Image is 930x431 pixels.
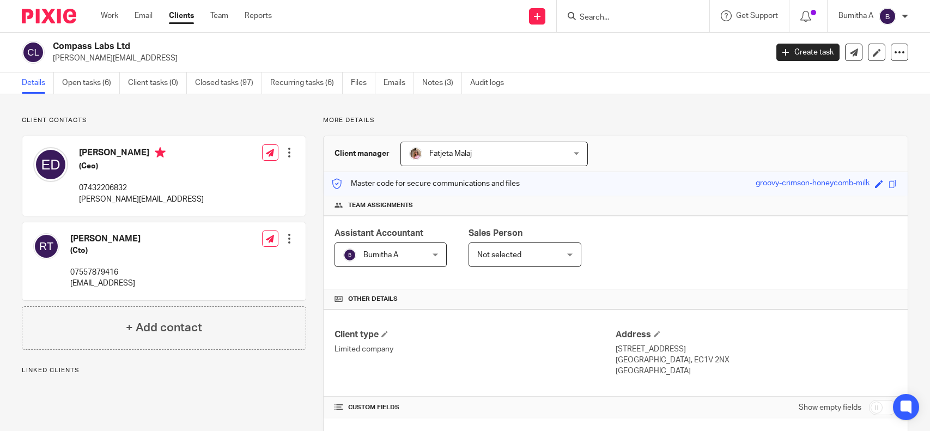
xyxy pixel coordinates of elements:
a: Files [351,72,375,94]
a: Recurring tasks (6) [270,72,343,94]
a: Audit logs [470,72,512,94]
span: Get Support [736,12,778,20]
p: [EMAIL_ADDRESS] [70,278,141,289]
a: Work [101,10,118,21]
h4: + Add contact [126,319,202,336]
img: svg%3E [33,147,68,182]
p: Linked clients [22,366,306,375]
h2: Compass Labs Ltd [53,41,618,52]
span: Not selected [477,251,521,259]
p: [GEOGRAPHIC_DATA] [616,366,897,377]
p: Client contacts [22,116,306,125]
p: [STREET_ADDRESS] [616,344,897,355]
img: svg%3E [22,41,45,64]
p: 07557879416 [70,267,141,278]
img: svg%3E [33,233,59,259]
a: Details [22,72,54,94]
img: Pixie [22,9,76,23]
p: Limited company [335,344,616,355]
p: More details [323,116,908,125]
span: Fatjeta Malaj [429,150,472,157]
label: Show empty fields [799,402,861,413]
a: Clients [169,10,194,21]
span: Other details [348,295,398,303]
a: Reports [245,10,272,21]
h4: CUSTOM FIELDS [335,403,616,412]
a: Team [210,10,228,21]
h4: [PERSON_NAME] [70,233,141,245]
a: Open tasks (6) [62,72,120,94]
h4: Address [616,329,897,341]
i: Primary [155,147,166,158]
h4: Client type [335,329,616,341]
a: Client tasks (0) [128,72,187,94]
h3: Client manager [335,148,390,159]
div: groovy-crimson-honeycomb-milk [756,178,870,190]
span: Team assignments [348,201,413,210]
span: Sales Person [469,229,522,238]
img: MicrosoftTeams-image%20(5).png [409,147,422,160]
p: [PERSON_NAME][EMAIL_ADDRESS] [79,194,204,205]
h5: (Cto) [70,245,141,256]
a: Create task [776,44,840,61]
input: Search [579,13,677,23]
p: [GEOGRAPHIC_DATA], EC1V 2NX [616,355,897,366]
a: Emails [384,72,414,94]
span: Bumitha A [363,251,398,259]
p: Master code for secure communications and files [332,178,520,189]
img: svg%3E [879,8,896,25]
p: [PERSON_NAME][EMAIL_ADDRESS] [53,53,760,64]
p: 07432206832 [79,183,204,193]
a: Email [135,10,153,21]
h4: [PERSON_NAME] [79,147,204,161]
h5: (Ceo) [79,161,204,172]
img: svg%3E [343,248,356,262]
a: Closed tasks (97) [195,72,262,94]
p: Bumitha A [838,10,873,21]
a: Notes (3) [422,72,462,94]
span: Assistant Accountant [335,229,423,238]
